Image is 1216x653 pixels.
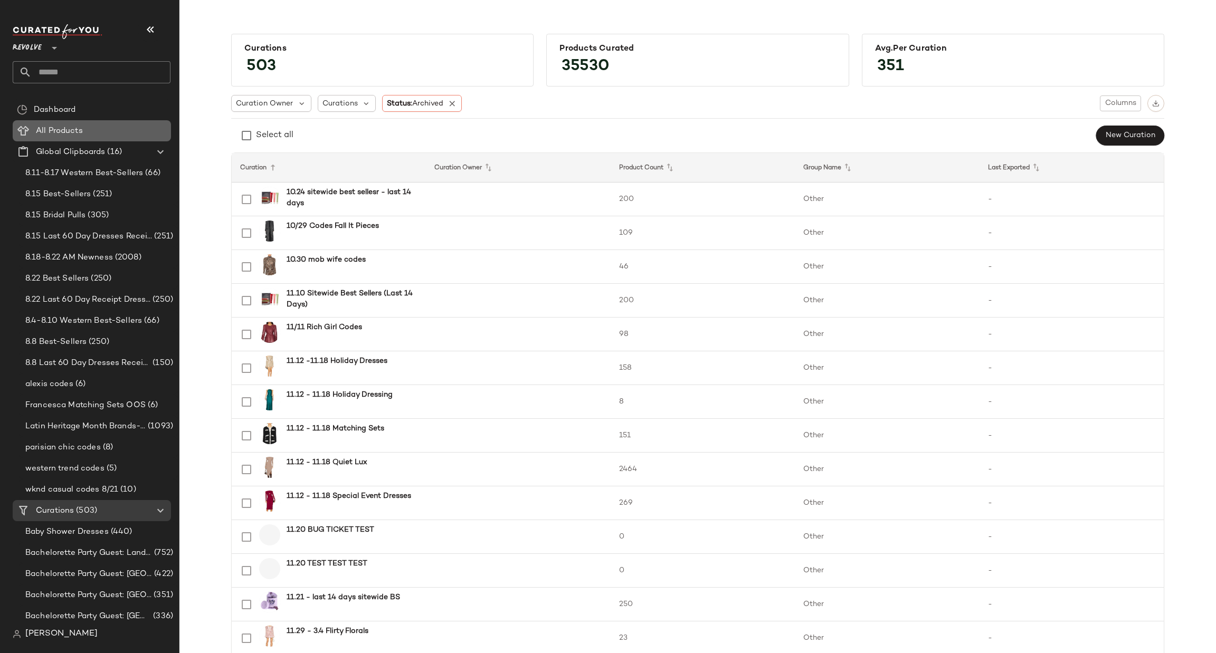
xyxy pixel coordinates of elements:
[1105,99,1136,108] span: Columns
[13,24,102,39] img: cfy_white_logo.C9jOOHJF.svg
[795,351,979,385] td: Other
[611,486,795,520] td: 269
[795,153,979,183] th: Group Name
[244,44,520,54] div: Curations
[13,36,42,55] span: Revolve
[89,273,111,285] span: (250)
[867,47,915,85] span: 351
[146,420,173,433] span: (1093)
[34,104,75,116] span: Dashboard
[25,188,91,200] span: 8.15 Best-Sellers
[795,419,979,453] td: Other
[795,284,979,318] td: Other
[259,457,280,478] img: ASTR-WD632_V1.jpg
[259,423,280,444] img: MALR-WK276_V1.jpg
[25,526,109,538] span: Baby Shower Dresses
[287,626,368,637] b: 11.29 - 3.4 Flirty Florals
[25,628,98,640] span: [PERSON_NAME]
[259,220,280,242] img: 4THR-WO3_V1.jpg
[980,250,1164,284] td: -
[256,129,293,142] div: Select all
[287,558,367,569] b: 11.20 TEST TEST TEST
[101,441,113,454] span: (8)
[795,318,979,351] td: Other
[25,463,104,475] span: western trend codes
[611,588,795,621] td: 250
[1152,100,1160,107] img: svg%3e
[795,486,979,520] td: Other
[109,526,132,538] span: (440)
[25,357,150,369] span: 8.8 Last 60 Day Dresses Receipts Best-Sellers
[25,209,85,222] span: 8.15 Bridal Pulls
[287,491,411,502] b: 11.12 - 11.18 Special Event Dresses
[611,284,795,318] td: 200
[25,294,150,306] span: 8.22 Last 60 Day Receipt Dresses
[980,385,1164,419] td: -
[259,356,280,377] img: LOVF-WD4279_V1.jpg
[611,453,795,486] td: 2464
[25,378,73,390] span: alexis codes
[25,547,152,559] span: Bachelorette Party Guest: Landing Page
[387,98,443,109] span: Status:
[25,273,89,285] span: 8.22 Best Sellers
[795,520,979,554] td: Other
[1105,131,1155,140] span: New Curation
[611,385,795,419] td: 8
[152,231,173,243] span: (251)
[980,453,1164,486] td: -
[142,315,159,327] span: (66)
[559,44,835,54] div: Products Curated
[412,100,443,108] span: Archived
[795,183,979,216] td: Other
[287,322,362,333] b: 11/11 Rich Girl Codes
[287,288,414,310] b: 11.10 Sitewide Best Sellers (Last 14 Days)
[151,589,173,601] span: (351)
[795,453,979,486] td: Other
[980,588,1164,621] td: -
[25,252,113,264] span: 8.18-8.22 AM Newness
[25,568,152,580] span: Bachelorette Party Guest: [GEOGRAPHIC_DATA]
[36,125,83,137] span: All Products
[25,167,143,179] span: 8.11-8.17 Western Best-Sellers
[795,250,979,284] td: Other
[104,463,117,475] span: (5)
[259,626,280,647] img: BARD-WD587_V1.jpg
[795,588,979,621] td: Other
[980,216,1164,250] td: -
[426,153,610,183] th: Curation Owner
[611,419,795,453] td: 151
[980,419,1164,453] td: -
[795,554,979,588] td: Other
[611,554,795,588] td: 0
[611,183,795,216] td: 200
[113,252,141,264] span: (2008)
[551,47,620,85] span: 35530
[259,288,280,309] img: SUMR-WU65_V1.jpg
[875,44,1151,54] div: Avg.per Curation
[151,610,173,622] span: (336)
[25,315,142,327] span: 8.4-8.10 Western Best-Sellers
[25,589,151,601] span: Bachelorette Party Guest: [GEOGRAPHIC_DATA]
[232,153,426,183] th: Curation
[25,484,118,496] span: wknd casual codes 8/21
[287,524,374,535] b: 11.20 BUG TICKET TEST
[795,216,979,250] td: Other
[287,423,384,434] b: 11.12 - 11.18 Matching Sets
[25,441,101,454] span: parisian chic codes
[36,505,74,517] span: Curations
[259,187,280,208] img: SUMR-WU65_V1.jpg
[25,420,146,433] span: Latin Heritage Month Brands- DO NOT DELETE
[611,250,795,284] td: 46
[611,216,795,250] td: 109
[73,378,85,390] span: (6)
[287,220,379,232] b: 10/29 Codes Fall It Pieces
[152,547,173,559] span: (752)
[25,399,146,411] span: Francesca Matching Sets OOS
[150,357,173,369] span: (150)
[152,568,173,580] span: (422)
[91,188,112,200] span: (251)
[17,104,27,115] img: svg%3e
[74,505,97,517] span: (503)
[118,484,136,496] span: (10)
[1100,95,1141,111] button: Columns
